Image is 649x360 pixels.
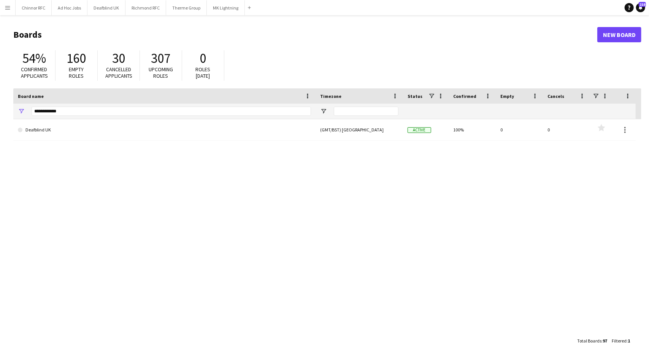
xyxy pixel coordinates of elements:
span: Filtered [612,338,627,344]
span: 160 [67,50,86,67]
span: Cancels [547,93,564,99]
span: 30 [112,50,125,67]
a: New Board [597,27,641,42]
button: Deafblind UK [87,0,125,15]
span: Confirmed applicants [21,66,48,79]
span: 218 [639,2,646,7]
div: 0 [496,119,543,140]
input: Timezone Filter Input [334,107,398,116]
span: Active [408,127,431,133]
span: Cancelled applicants [105,66,132,79]
span: Upcoming roles [149,66,173,79]
span: Empty [500,93,514,99]
span: Timezone [320,93,341,99]
span: Empty roles [69,66,84,79]
button: Open Filter Menu [320,108,327,115]
button: Ad Hoc Jobs [52,0,87,15]
span: 307 [151,50,171,67]
span: 1 [628,338,630,344]
button: Open Filter Menu [18,108,25,115]
button: MK Lightning [207,0,245,15]
div: (GMT/BST) [GEOGRAPHIC_DATA] [316,119,403,140]
a: 218 [636,3,645,12]
div: 100% [449,119,496,140]
span: Roles [DATE] [196,66,211,79]
div: : [577,333,607,348]
input: Board name Filter Input [32,107,311,116]
span: 54% [22,50,46,67]
span: Board name [18,93,44,99]
button: Chinnor RFC [16,0,52,15]
span: 0 [200,50,206,67]
h1: Boards [13,29,597,40]
div: : [612,333,630,348]
span: Confirmed [453,93,476,99]
div: 0 [543,119,590,140]
span: Status [408,93,422,99]
a: Deafblind UK [18,119,311,141]
button: Richmond RFC [125,0,166,15]
span: Total Boards [577,338,601,344]
span: 97 [603,338,607,344]
button: Therme Group [166,0,207,15]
